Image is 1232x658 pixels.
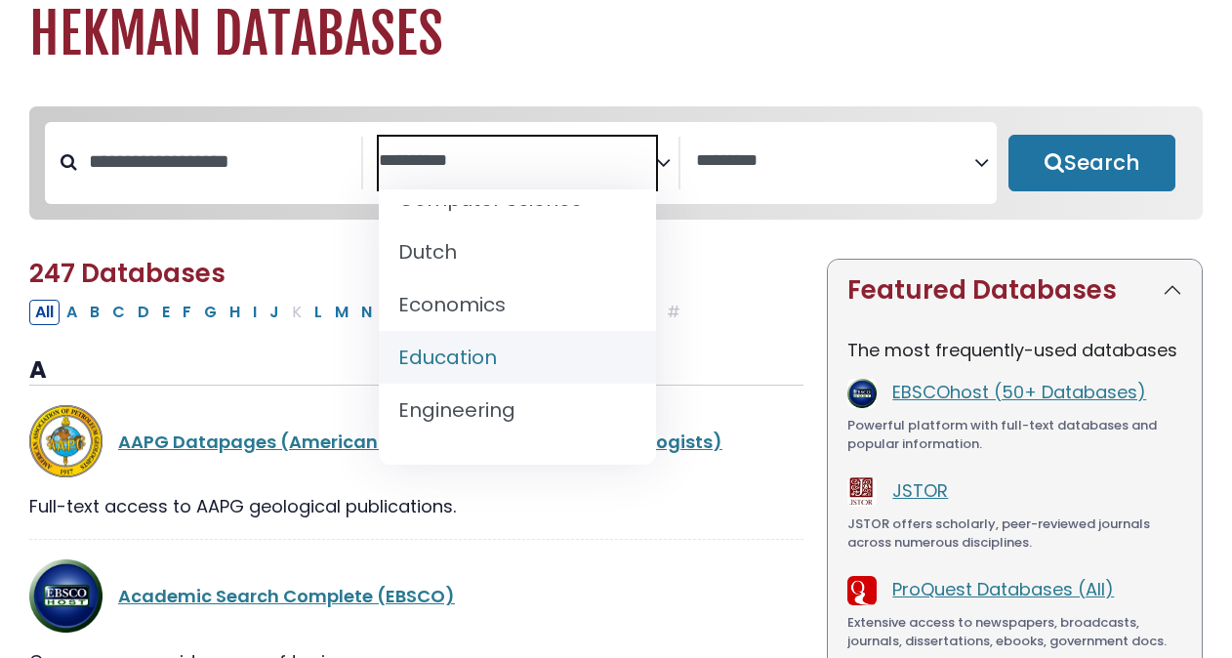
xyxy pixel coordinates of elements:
li: Engineering [379,384,656,436]
div: JSTOR offers scholarly, peer-reviewed journals across numerous disciplines. [847,514,1182,553]
textarea: Search [379,151,657,172]
h3: A [29,356,803,386]
button: Filter Results N [355,300,378,325]
a: ProQuest Databases (All) [892,577,1114,601]
p: The most frequently-used databases [847,337,1182,363]
button: Filter Results H [224,300,246,325]
li: Dutch [379,226,656,278]
button: Filter Results I [247,300,263,325]
a: JSTOR [892,478,948,503]
button: Filter Results B [84,300,105,325]
button: All [29,300,60,325]
div: Full-text access to AAPG geological publications. [29,493,803,519]
button: Filter Results J [264,300,285,325]
a: EBSCOhost (50+ Databases) [892,380,1146,404]
textarea: Search [696,151,974,172]
div: Powerful platform with full-text databases and popular information. [847,416,1182,454]
button: Filter Results A [61,300,83,325]
li: English [379,436,656,489]
button: Filter Results L [308,300,328,325]
button: Filter Results E [156,300,176,325]
button: Filter Results G [198,300,223,325]
button: Filter Results M [329,300,354,325]
span: 247 Databases [29,256,226,291]
div: Extensive access to newspapers, broadcasts, journals, dissertations, ebooks, government docs. [847,613,1182,651]
button: Filter Results D [132,300,155,325]
li: Economics [379,278,656,331]
button: Filter Results C [106,300,131,325]
button: Submit for Search Results [1008,135,1175,191]
a: AAPG Datapages (American Association of Petroleum Geologists) [118,430,722,454]
a: Academic Search Complete (EBSCO) [118,584,455,608]
div: Alpha-list to filter by first letter of database name [29,299,688,323]
button: Filter Results F [177,300,197,325]
li: Education [379,331,656,384]
button: Featured Databases [828,260,1202,321]
input: Search database by title or keyword [77,145,361,178]
nav: Search filters [29,106,1203,220]
h1: Hekman Databases [29,2,1203,67]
